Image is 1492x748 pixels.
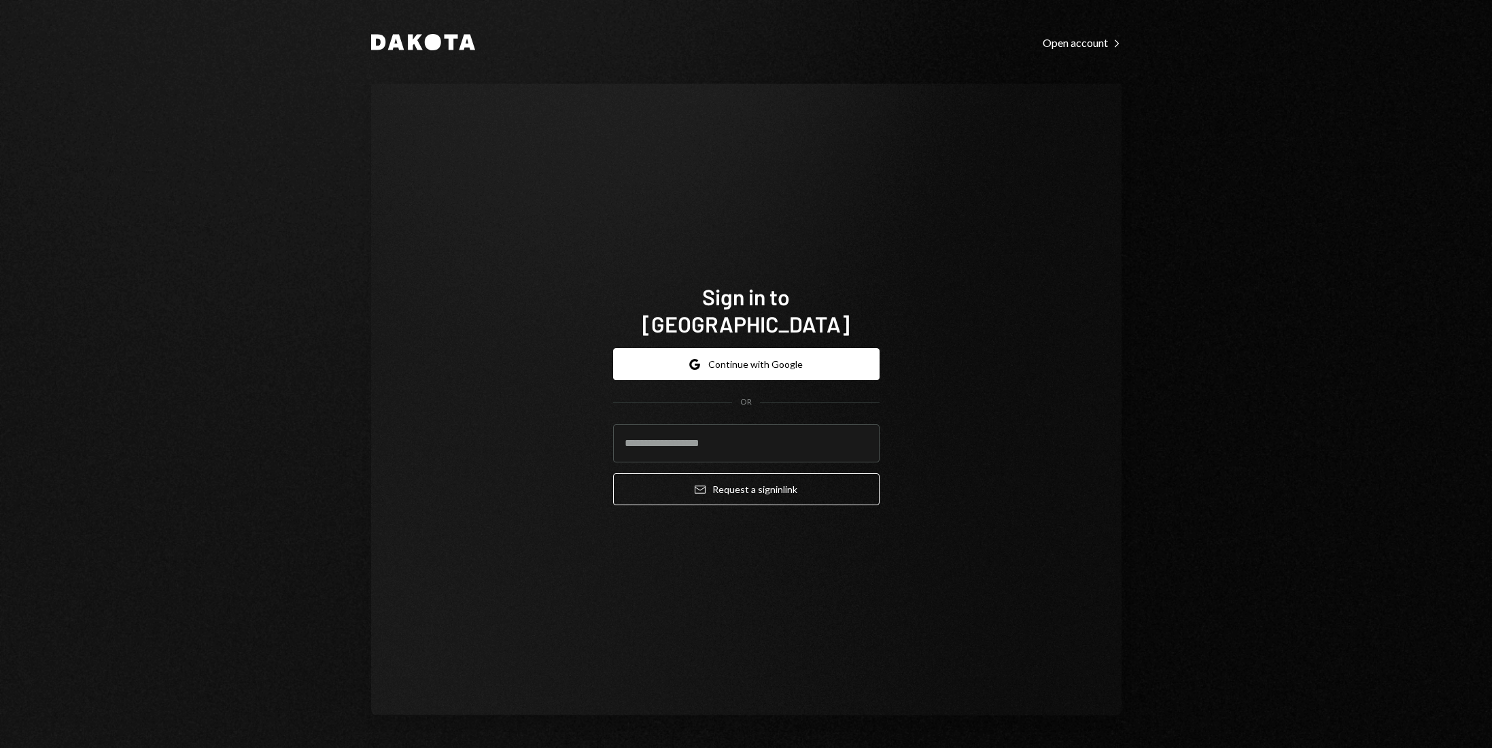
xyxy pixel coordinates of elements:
button: Request a signinlink [613,473,880,505]
a: Open account [1043,35,1122,50]
div: OR [740,396,752,408]
h1: Sign in to [GEOGRAPHIC_DATA] [613,283,880,337]
div: Open account [1043,36,1122,50]
button: Continue with Google [613,348,880,380]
